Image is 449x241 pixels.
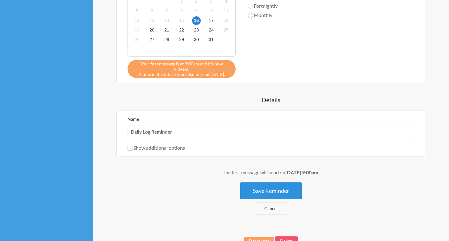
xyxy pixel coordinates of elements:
[192,35,201,44] span: Sunday, November 30, 2025
[128,116,139,122] label: Name
[177,16,186,25] span: Saturday, November 15, 2025
[285,169,318,175] strong: [DATE] 9:00am
[128,126,414,138] input: We suggest a 2 to 4 word name
[240,182,302,199] button: Save Reminder
[132,61,231,72] span: Your first message is at 9:00am and it's now 9:04am.
[133,16,141,25] span: Wednesday, November 12, 2025
[128,146,132,151] input: Show additional options
[133,26,141,35] span: Wednesday, November 19, 2025
[162,35,171,44] span: Friday, November 28, 2025
[177,26,186,35] span: Saturday, November 22, 2025
[105,169,437,176] div: The first message will send on .
[162,26,171,35] span: Friday, November 21, 2025
[148,16,156,25] span: Thursday, November 13, 2025
[192,16,201,25] span: Sunday, November 16, 2025
[248,11,278,19] label: Monthly
[207,26,216,35] span: Monday, November 24, 2025
[133,35,141,44] span: Wednesday, November 26, 2025
[162,16,171,25] span: Friday, November 14, 2025
[192,6,201,15] span: Sunday, November 9, 2025
[248,13,253,18] input: Monthly
[207,6,216,15] span: Monday, November 10, 2025
[207,35,216,44] span: Monday, December 1, 2025
[105,95,437,104] h4: Details
[222,26,230,35] span: Tuesday, November 25, 2025
[128,145,185,151] label: Show additional options
[207,16,216,25] span: Monday, November 17, 2025
[177,35,186,44] span: Saturday, November 29, 2025
[248,2,278,10] label: Fortnightly
[255,202,287,215] a: Cancel
[148,6,156,15] span: Thursday, November 6, 2025
[222,16,230,25] span: Tuesday, November 18, 2025
[148,35,156,44] span: Thursday, November 27, 2025
[222,6,230,15] span: Tuesday, November 11, 2025
[177,6,186,15] span: Saturday, November 8, 2025
[162,6,171,15] span: Friday, November 7, 2025
[248,4,253,9] input: Fortnightly
[148,26,156,35] span: Thursday, November 20, 2025
[192,26,201,35] span: Sunday, November 23, 2025
[128,60,236,78] div: A time in the future is needed to send [DATE].
[133,6,141,15] span: Wednesday, November 5, 2025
